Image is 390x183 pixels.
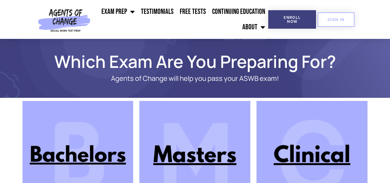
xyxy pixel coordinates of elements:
[93,4,268,35] nav: Menu
[209,4,268,19] a: Continuing Education
[268,10,316,29] a: Enroll Now
[98,4,138,19] a: Exam Prep
[177,4,209,19] a: Free Tests
[278,15,306,23] span: Enroll Now
[327,18,345,22] span: SIGN IN
[239,19,268,35] a: About
[44,75,346,82] p: Agents of Change will help you pass your ASWB exam!
[138,4,177,19] a: Testimonials
[19,54,371,69] h1: Which Exam Are You Preparing For?
[318,12,355,27] a: SIGN IN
